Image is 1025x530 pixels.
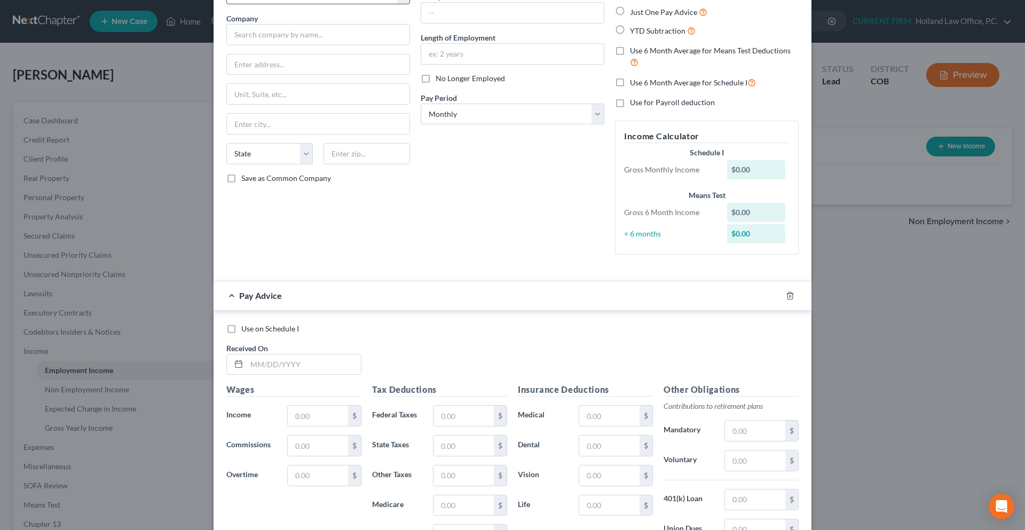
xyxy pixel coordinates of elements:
[239,290,282,300] span: Pay Advice
[494,465,507,486] div: $
[494,436,507,456] div: $
[619,207,722,218] div: Gross 6 Month Income
[348,436,361,456] div: $
[221,435,282,456] label: Commissions
[512,405,573,426] label: Medical
[433,436,494,456] input: 0.00
[630,7,697,17] span: Just One Pay Advice
[725,450,785,471] input: 0.00
[433,495,494,516] input: 0.00
[436,74,505,83] span: No Longer Employed
[725,421,785,441] input: 0.00
[227,54,409,75] input: Enter address...
[227,84,409,104] input: Unit, Suite, etc...
[226,24,410,45] input: Search company by name...
[512,435,573,456] label: Dental
[630,78,747,87] span: Use 6 Month Average for Schedule I
[367,495,428,516] label: Medicare
[624,147,790,158] div: Schedule I
[421,44,604,64] input: ex: 2 years
[579,495,640,516] input: 0.00
[630,26,685,35] span: YTD Subtraction
[494,406,507,426] div: $
[658,420,719,441] label: Mandatory
[324,143,410,164] input: Enter zip...
[619,164,722,175] div: Gross Monthly Income
[725,489,785,510] input: 0.00
[658,489,719,510] label: 401(k) Loan
[785,489,798,510] div: $
[989,494,1014,519] div: Open Intercom Messenger
[372,383,507,397] h5: Tax Deductions
[241,324,299,333] span: Use on Schedule I
[727,203,786,222] div: $0.00
[579,406,640,426] input: 0.00
[226,14,258,23] span: Company
[630,98,715,107] span: Use for Payroll deduction
[247,354,361,375] input: MM/DD/YYYY
[421,93,457,102] span: Pay Period
[640,465,652,486] div: $
[640,495,652,516] div: $
[433,406,494,426] input: 0.00
[433,465,494,486] input: 0.00
[640,436,652,456] div: $
[579,465,640,486] input: 0.00
[494,495,507,516] div: $
[241,173,331,183] span: Save as Common Company
[512,465,573,486] label: Vision
[624,130,790,143] h5: Income Calculator
[226,344,268,353] span: Received On
[630,46,791,55] span: Use 6 Month Average for Means Test Deductions
[658,450,719,471] label: Voluntary
[579,436,640,456] input: 0.00
[367,435,428,456] label: State Taxes
[664,401,799,412] p: Contributions to retirement plans
[619,228,722,239] div: ÷ 6 months
[288,406,348,426] input: 0.00
[227,114,409,134] input: Enter city...
[348,406,361,426] div: $
[367,465,428,486] label: Other Taxes
[421,3,604,23] input: --
[664,383,799,397] h5: Other Obligations
[348,465,361,486] div: $
[727,224,786,243] div: $0.00
[288,436,348,456] input: 0.00
[785,421,798,441] div: $
[421,32,495,43] label: Length of Employment
[518,383,653,397] h5: Insurance Deductions
[785,450,798,471] div: $
[221,465,282,486] label: Overtime
[640,406,652,426] div: $
[226,410,251,419] span: Income
[367,405,428,426] label: Federal Taxes
[288,465,348,486] input: 0.00
[727,160,786,179] div: $0.00
[624,190,790,201] div: Means Test
[226,383,361,397] h5: Wages
[512,495,573,516] label: Life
